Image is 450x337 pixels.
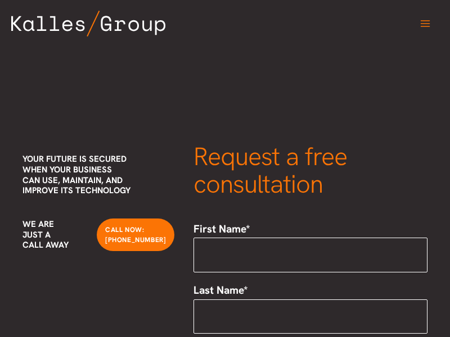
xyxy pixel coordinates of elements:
[193,140,347,201] span: Request a free consultation
[22,218,69,251] span: We are just a call away
[97,218,174,251] a: Call Now: [PHONE_NUMBER]
[193,222,246,236] span: First Name
[193,283,244,297] span: Last Name
[11,11,165,37] img: Kalles Group
[22,153,130,196] span: Your future is secured when your business can use, maintain, and improve its technology
[105,225,166,244] span: Call Now: [PHONE_NUMBER]
[412,10,439,38] button: Main menu toggle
